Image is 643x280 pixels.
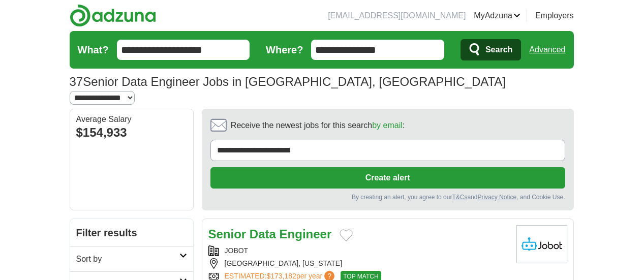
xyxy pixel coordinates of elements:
button: Create alert [210,167,565,189]
a: by email [372,121,403,130]
button: Search [461,39,521,60]
label: Where? [266,42,303,57]
h1: Senior Data Engineer Jobs in [GEOGRAPHIC_DATA], [GEOGRAPHIC_DATA] [70,75,506,88]
img: Jobot logo [516,225,567,263]
li: [EMAIL_ADDRESS][DOMAIN_NAME] [328,10,466,22]
label: What? [78,42,109,57]
strong: Senior [208,227,247,241]
span: Receive the newest jobs for this search : [231,119,405,132]
div: By creating an alert, you agree to our and , and Cookie Use. [210,193,565,202]
a: MyAdzuna [474,10,520,22]
h2: Filter results [70,219,193,246]
strong: Data [250,227,276,241]
button: Add to favorite jobs [340,229,353,241]
span: 37 [70,73,83,91]
div: $154,933 [76,123,187,142]
img: Adzuna logo [70,4,156,27]
a: Sort by [70,246,193,271]
a: Advanced [529,40,565,60]
h2: Sort by [76,253,179,265]
div: Average Salary [76,115,187,123]
span: $173,182 [266,272,296,280]
a: Employers [535,10,574,22]
strong: Engineer [280,227,332,241]
div: [GEOGRAPHIC_DATA], [US_STATE] [208,258,508,269]
a: Privacy Notice [477,194,516,201]
a: T&Cs [452,194,467,201]
a: JOBOT [225,246,249,255]
a: Senior Data Engineer [208,227,332,241]
span: Search [485,40,512,60]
